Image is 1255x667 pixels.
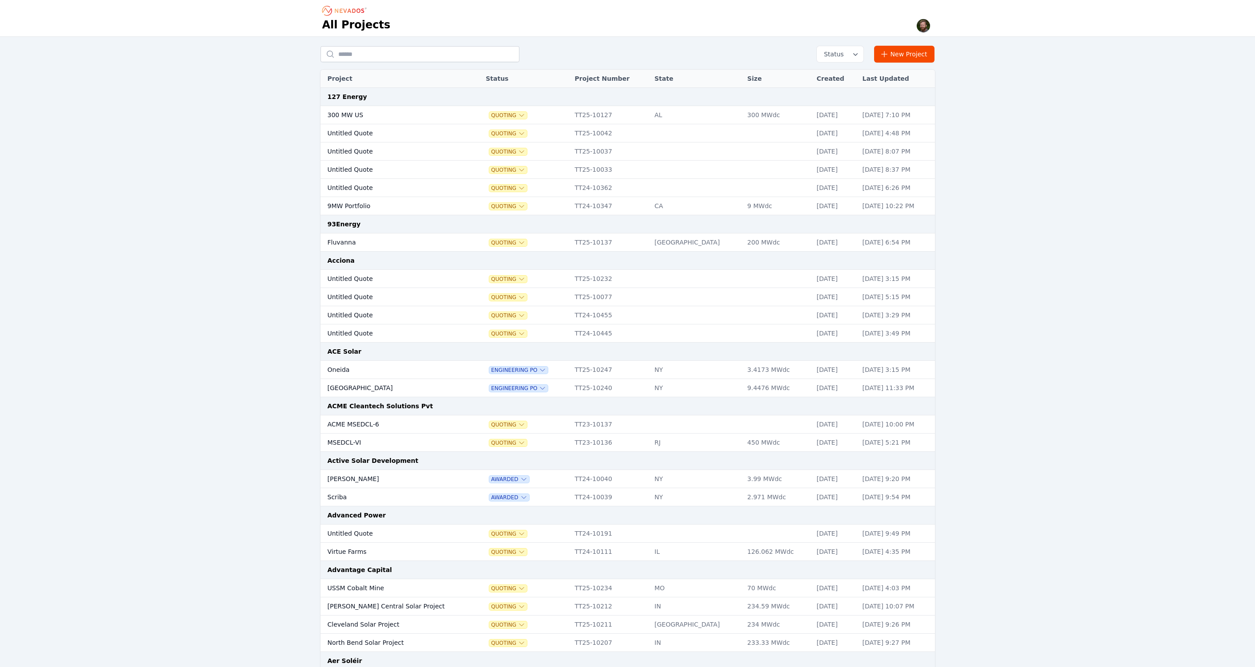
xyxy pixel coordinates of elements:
[858,361,935,379] td: [DATE] 3:15 PM
[858,306,935,324] td: [DATE] 3:29 PM
[321,361,935,379] tr: OneidaEngineering POTT25-10247NY3.4173 MWdc[DATE][DATE] 3:15 PM
[812,634,858,652] td: [DATE]
[570,288,650,306] td: TT25-10077
[858,525,935,543] td: [DATE] 9:49 PM
[743,434,812,452] td: 450 MWdc
[321,616,935,634] tr: Cleveland Solar ProjectQuotingTT25-10211[GEOGRAPHIC_DATA]234 MWdc[DATE][DATE] 9:26 PM
[321,543,935,561] tr: Virtue FarmsQuotingTT24-10111IL126.062 MWdc[DATE][DATE] 4:35 PM
[321,415,935,434] tr: ACME MSEDCL-6QuotingTT23-10137[DATE][DATE] 10:00 PM
[489,621,527,628] span: Quoting
[812,434,858,452] td: [DATE]
[916,19,930,33] img: Sam Prest
[321,161,935,179] tr: Untitled QuoteQuotingTT25-10033[DATE][DATE] 8:37 PM
[321,252,935,270] td: Acciona
[570,470,650,488] td: TT24-10040
[489,476,529,483] button: Awarded
[743,379,812,397] td: 9.4476 MWdc
[812,197,858,215] td: [DATE]
[570,106,650,124] td: TT25-10127
[489,603,527,610] span: Quoting
[321,434,459,452] td: MSEDCL-VI
[321,634,935,652] tr: North Bend Solar ProjectQuotingTT25-10207IN233.33 MWdc[DATE][DATE] 9:27 PM
[650,434,743,452] td: RJ
[858,579,935,597] td: [DATE] 4:03 PM
[321,233,935,252] tr: FluvannaQuotingTT25-10137[GEOGRAPHIC_DATA]200 MWdc[DATE][DATE] 6:54 PM
[321,397,935,415] td: ACME Cleantech Solutions Pvt
[858,142,935,161] td: [DATE] 8:07 PM
[858,179,935,197] td: [DATE] 6:26 PM
[858,470,935,488] td: [DATE] 9:20 PM
[858,379,935,397] td: [DATE] 11:33 PM
[858,616,935,634] td: [DATE] 9:26 PM
[489,276,527,283] button: Quoting
[321,288,459,306] td: Untitled Quote
[743,634,812,652] td: 233.33 MWdc
[812,288,858,306] td: [DATE]
[489,239,527,246] button: Quoting
[743,197,812,215] td: 9 MWdc
[570,634,650,652] td: TT25-10207
[570,488,650,506] td: TT24-10039
[321,525,935,543] tr: Untitled QuoteQuotingTT24-10191[DATE][DATE] 9:49 PM
[489,312,527,319] button: Quoting
[858,233,935,252] td: [DATE] 6:54 PM
[489,530,527,537] button: Quoting
[321,361,459,379] td: Oneida
[489,439,527,446] span: Quoting
[322,4,369,18] nav: Breadcrumb
[858,415,935,434] td: [DATE] 10:00 PM
[650,634,743,652] td: IN
[321,306,459,324] td: Untitled Quote
[489,148,527,155] button: Quoting
[570,70,650,88] th: Project Number
[812,142,858,161] td: [DATE]
[650,106,743,124] td: AL
[812,233,858,252] td: [DATE]
[743,106,812,124] td: 300 MWdc
[812,106,858,124] td: [DATE]
[570,142,650,161] td: TT25-10037
[812,161,858,179] td: [DATE]
[321,561,935,579] td: Advantage Capital
[321,106,459,124] td: 300 MW US
[489,112,527,119] button: Quoting
[481,70,570,88] th: Status
[321,142,935,161] tr: Untitled QuoteQuotingTT25-10037[DATE][DATE] 8:07 PM
[489,166,527,174] span: Quoting
[650,70,743,88] th: State
[489,367,548,374] button: Engineering PO
[321,634,459,652] td: North Bend Solar Project
[743,361,812,379] td: 3.4173 MWdc
[489,585,527,592] button: Quoting
[570,124,650,142] td: TT25-10042
[874,46,935,63] a: New Project
[570,179,650,197] td: TT24-10362
[489,549,527,556] button: Quoting
[570,579,650,597] td: TT25-10234
[650,470,743,488] td: NY
[570,415,650,434] td: TT23-10137
[489,385,548,392] button: Engineering PO
[812,579,858,597] td: [DATE]
[321,488,935,506] tr: ScribaAwardedTT24-10039NY2.971 MWdc[DATE][DATE] 9:54 PM
[321,543,459,561] td: Virtue Farms
[650,616,743,634] td: [GEOGRAPHIC_DATA]
[321,161,459,179] td: Untitled Quote
[820,50,844,59] span: Status
[489,639,527,647] button: Quoting
[321,306,935,324] tr: Untitled QuoteQuotingTT24-10455[DATE][DATE] 3:29 PM
[489,185,527,192] button: Quoting
[858,106,935,124] td: [DATE] 7:10 PM
[489,494,529,501] button: Awarded
[321,470,459,488] td: [PERSON_NAME]
[570,525,650,543] td: TT24-10191
[321,179,459,197] td: Untitled Quote
[812,543,858,561] td: [DATE]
